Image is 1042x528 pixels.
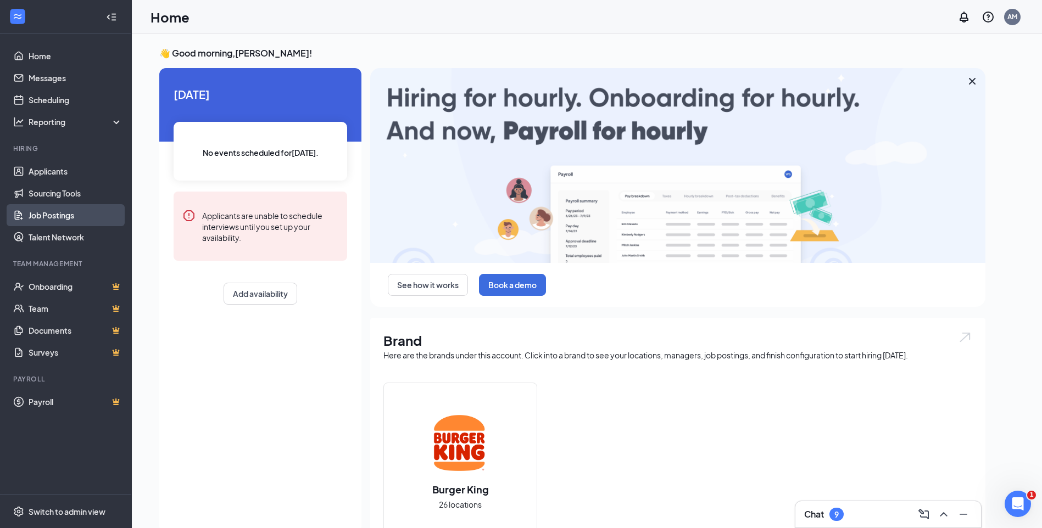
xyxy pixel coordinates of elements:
svg: Settings [13,506,24,517]
svg: QuestionInfo [982,10,995,24]
button: ComposeMessage [915,505,933,523]
button: Add availability [224,283,297,305]
a: SurveysCrown [29,341,122,363]
a: Job Postings [29,204,122,226]
div: Here are the brands under this account. Click into a brand to see your locations, managers, job p... [383,350,972,361]
a: PayrollCrown [29,391,122,413]
span: No events scheduled for [DATE] . [203,147,319,159]
h3: Chat [804,508,824,520]
a: TeamCrown [29,297,122,319]
svg: ComposeMessage [917,508,930,521]
img: Burger King [425,408,495,478]
button: Minimize [955,505,972,523]
svg: ChevronUp [937,508,950,521]
span: 1 [1027,491,1036,499]
svg: Error [182,209,196,222]
div: Hiring [13,144,120,153]
div: Team Management [13,259,120,268]
svg: Notifications [957,10,971,24]
iframe: Intercom live chat [1005,491,1031,517]
div: Reporting [29,116,123,127]
h2: Burger King [421,482,500,496]
a: DocumentsCrown [29,319,122,341]
span: [DATE] [174,86,347,103]
svg: Cross [966,75,979,88]
a: Messages [29,67,122,89]
img: open.6027fd2a22e1237b5b06.svg [958,331,972,344]
a: Applicants [29,160,122,182]
button: See how it works [388,274,468,296]
svg: Collapse [106,12,117,23]
h3: 👋 Good morning, [PERSON_NAME] ! [159,47,985,59]
span: 26 locations [439,498,482,510]
h1: Home [151,8,190,26]
img: payroll-large.gif [370,68,985,263]
svg: Analysis [13,116,24,127]
a: Scheduling [29,89,122,111]
div: Applicants are unable to schedule interviews until you set up your availability. [202,209,338,243]
h1: Brand [383,331,972,350]
a: Home [29,45,122,67]
div: Payroll [13,374,120,384]
a: OnboardingCrown [29,276,122,297]
svg: Minimize [957,508,970,521]
div: AM [1007,12,1017,21]
div: Switch to admin view [29,506,105,517]
svg: WorkstreamLogo [12,11,23,22]
a: Talent Network [29,226,122,248]
a: Sourcing Tools [29,182,122,204]
button: Book a demo [479,274,546,296]
div: 9 [834,510,839,519]
button: ChevronUp [935,505,952,523]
